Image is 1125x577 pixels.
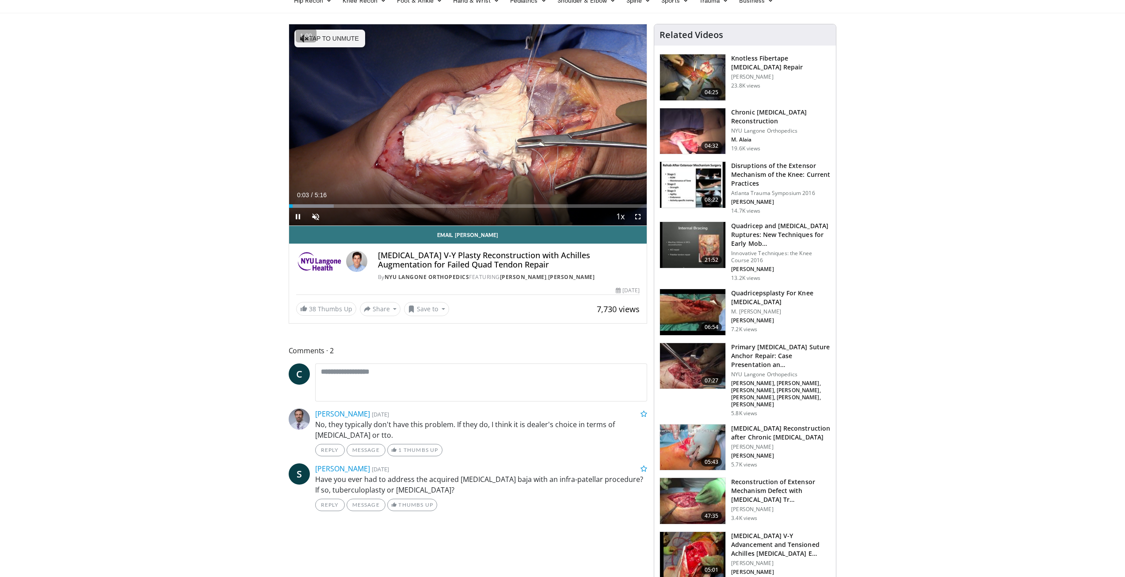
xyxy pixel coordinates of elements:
a: 06:54 Quadricepsplasty For Knee [MEDICAL_DATA] M. [PERSON_NAME] [PERSON_NAME] 7.2K views [660,289,831,336]
span: 38 [309,305,316,313]
a: NYU Langone Orthopedics [385,273,469,281]
img: c0a5e2cb-a1e0-48e8-81b2-e29b1f76572c.150x105_q85_crop-smart_upscale.jpg [660,424,725,470]
a: [PERSON_NAME] [315,464,370,474]
p: 23.8K views [731,82,760,89]
small: [DATE] [372,410,389,418]
a: [PERSON_NAME] [548,273,595,281]
img: 15bf5406-dc85-4cf3-a1f4-8fc0e8a3f4de.150x105_q85_crop-smart_upscale.jpg [660,343,725,389]
p: [PERSON_NAME], [PERSON_NAME], [PERSON_NAME], [PERSON_NAME], [PERSON_NAME], [PERSON_NAME], [PERSON... [731,380,831,408]
a: Reply [315,444,345,456]
p: 5.8K views [731,410,757,417]
img: 50956ccb-5814-4b6b-bfb2-e5cdb7275605.150x105_q85_crop-smart_upscale.jpg [660,289,725,335]
p: Atlanta Trauma Symposium 2016 [731,190,831,197]
p: [PERSON_NAME] [731,452,831,459]
a: 38 Thumbs Up [296,302,356,316]
span: 47:35 [701,512,722,520]
a: Email [PERSON_NAME] [289,226,647,244]
p: [PERSON_NAME] [731,266,831,273]
span: 0:03 [297,191,309,199]
img: c329ce19-05ea-4e12-b583-111b1ee27852.150x105_q85_crop-smart_upscale.jpg [660,162,725,208]
a: C [289,363,310,385]
span: 05:43 [701,458,722,466]
button: Playback Rate [611,208,629,225]
img: AlCdVYZxUWkgWPEX4xMDoxOjA4MTsiGN.150x105_q85_crop-smart_upscale.jpg [660,222,725,268]
div: By FEATURING , [378,273,640,281]
p: 5.7K views [731,461,757,468]
video-js: Video Player [289,24,647,226]
a: 04:25 Knotless Fibertape [MEDICAL_DATA] Repair [PERSON_NAME] 23.8K views [660,54,831,101]
span: 5:16 [315,191,327,199]
a: [PERSON_NAME] [500,273,547,281]
div: Progress Bar [289,204,647,208]
span: 21:52 [701,256,722,264]
a: Thumbs Up [387,499,437,511]
p: Have you ever had to address the acquired [MEDICAL_DATA] baja with an infra-patellar procedure? I... [315,474,648,495]
a: 21:52 Quadricep and [MEDICAL_DATA] Ruptures: New Techniques for Early Mob… Innovative Techniques:... [660,222,831,282]
img: E-HI8y-Omg85H4KX4xMDoxOjBzMTt2bJ.150x105_q85_crop-smart_upscale.jpg [660,54,725,100]
h3: [MEDICAL_DATA] V-Y Advancement and Tensioned Achilles [MEDICAL_DATA] E… [731,531,831,558]
p: 7.2K views [731,326,757,333]
p: [PERSON_NAME] [731,317,831,324]
img: Avatar [289,409,310,430]
a: 07:27 Primary [MEDICAL_DATA] Suture Anchor Repair: Case Presentation an… NYU Langone Orthopedics ... [660,343,831,417]
h3: Primary [MEDICAL_DATA] Suture Anchor Repair: Case Presentation an… [731,343,831,369]
button: Unmute [307,208,324,225]
h3: Chronic [MEDICAL_DATA] Reconstruction [731,108,831,126]
p: [PERSON_NAME] [731,560,831,567]
span: Comments 2 [289,345,648,356]
div: [DATE] [616,287,640,294]
a: 1 Thumbs Up [387,444,442,456]
span: / [311,191,313,199]
a: Reply [315,499,345,511]
button: Share [360,302,401,316]
span: 08:22 [701,195,722,204]
a: Message [347,499,385,511]
h3: Quadricepsplasty For Knee [MEDICAL_DATA] [731,289,831,306]
p: M. [PERSON_NAME] [731,308,831,315]
span: 07:27 [701,376,722,385]
p: M. Alaia [731,136,831,143]
p: NYU Langone Orthopedics [731,127,831,134]
h3: [MEDICAL_DATA] Reconstruction after Chronic [MEDICAL_DATA] [731,424,831,442]
span: 7,730 views [597,304,640,314]
span: 04:32 [701,141,722,150]
p: Innovative Techniques: the Knee Course 2016 [731,250,831,264]
a: 08:22 Disruptions of the Extensor Mechanism of the Knee: Current Practices Atlanta Trauma Symposi... [660,161,831,214]
p: No, they typically don't have this problem. If they do, I think it is dealer's choice in terms of... [315,419,648,440]
p: 19.6K views [731,145,760,152]
p: [PERSON_NAME] [731,199,831,206]
img: 8cd9e55f-800b-4d76-8c57-b8de3b6fffe7.150x105_q85_crop-smart_upscale.jpg [660,478,725,524]
a: 05:43 [MEDICAL_DATA] Reconstruction after Chronic [MEDICAL_DATA] [PERSON_NAME] [PERSON_NAME] 5.7K... [660,424,831,471]
p: 13.2K views [731,275,760,282]
h3: Reconstruction of Extensor Mechanism Defect with [MEDICAL_DATA] Tr… [731,478,831,504]
p: [PERSON_NAME] [731,506,831,513]
img: NYU Langone Orthopedics [296,251,343,272]
h3: Knotless Fibertape [MEDICAL_DATA] Repair [731,54,831,72]
img: Avatar [346,251,367,272]
a: Message [347,444,385,456]
a: 47:35 Reconstruction of Extensor Mechanism Defect with [MEDICAL_DATA] Tr… [PERSON_NAME] 3.4K views [660,478,831,524]
p: [PERSON_NAME] [731,443,831,451]
a: S [289,463,310,485]
button: Tap to unmute [294,30,365,47]
a: [PERSON_NAME] [315,409,370,419]
p: NYU Langone Orthopedics [731,371,831,378]
h3: Disruptions of the Extensor Mechanism of the Knee: Current Practices [731,161,831,188]
h4: [MEDICAL_DATA] V-Y Plasty Reconstruction with Achilles Augmentation for Failed Quad Tendon Repair [378,251,640,270]
span: 05:01 [701,566,722,574]
button: Save to [404,302,449,316]
span: 04:25 [701,88,722,97]
img: E-HI8y-Omg85H4KX4xMDoxOjBzMTt2bJ.150x105_q85_crop-smart_upscale.jpg [660,108,725,154]
button: Fullscreen [629,208,647,225]
p: 14.7K views [731,207,760,214]
button: Pause [289,208,307,225]
h4: Related Videos [660,30,723,40]
p: 3.4K views [731,515,757,522]
p: [PERSON_NAME] [731,73,831,80]
span: 1 [398,447,402,453]
a: 04:32 Chronic [MEDICAL_DATA] Reconstruction NYU Langone Orthopedics M. Alaia 19.6K views [660,108,831,155]
small: [DATE] [372,465,389,473]
p: [PERSON_NAME] [731,569,831,576]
